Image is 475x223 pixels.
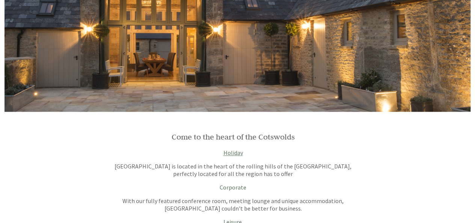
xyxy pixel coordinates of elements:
[108,132,358,142] h2: Come to the heart of the Cotswolds
[108,197,358,212] p: With our fully featured conference room, meeting lounge and unique accommodation, [GEOGRAPHIC_DAT...
[220,184,246,191] a: Corporate
[108,162,358,177] p: [GEOGRAPHIC_DATA] is located in the heart of the rolling hills of the [GEOGRAPHIC_DATA], perfectl...
[223,149,243,156] a: Holiday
